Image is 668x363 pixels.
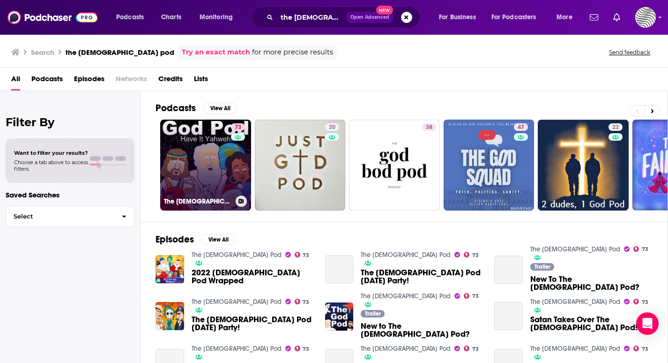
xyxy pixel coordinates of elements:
[192,345,282,353] a: The God Pod
[66,48,174,57] h3: the [DEMOGRAPHIC_DATA] pod
[155,10,187,25] a: Charts
[295,299,310,304] a: 73
[606,48,653,56] button: Send feedback
[277,10,346,25] input: Search podcasts, credits, & more...
[538,120,629,211] a: 22
[633,246,648,252] a: 73
[464,293,479,299] a: 73
[6,206,134,227] button: Select
[116,11,144,24] span: Podcasts
[426,123,432,132] span: 38
[200,11,233,24] span: Monitoring
[530,345,620,353] a: The God Pod
[156,302,184,331] img: The God Pod Halloween Party!
[158,71,183,91] a: Credits
[156,255,184,284] img: 2022 God Pod Wrapped
[612,123,619,132] span: 22
[156,102,196,114] h2: Podcasts
[350,15,389,20] span: Open Advanced
[609,9,624,25] a: Show notifications dropdown
[31,71,63,91] a: Podcasts
[6,213,114,219] span: Select
[444,120,534,211] a: 47
[494,302,523,331] a: Satan Takes Over The God Pod!
[361,269,483,285] a: The God Pod Thanksgiving Party!
[361,345,451,353] a: The God Pod
[14,150,88,156] span: Want to filter your results?
[586,9,602,25] a: Show notifications dropdown
[514,123,528,131] a: 47
[635,7,656,28] span: Logged in as OriginalStrategies
[530,316,653,332] a: Satan Takes Over The God Pod!
[325,302,354,331] img: New to The God Pod?
[325,255,354,284] a: The God Pod Thanksgiving Party!
[156,234,235,245] a: EpisodesView All
[361,292,451,300] a: The God Pod
[295,346,310,351] a: 73
[194,71,208,91] a: Lists
[346,12,393,23] button: Open AdvancedNew
[6,190,134,199] p: Saved Searches
[530,245,620,253] a: The God Pod
[472,253,479,257] span: 73
[303,300,309,304] span: 73
[439,11,476,24] span: For Business
[491,11,536,24] span: For Podcasters
[361,322,483,338] span: New to The [DEMOGRAPHIC_DATA] Pod?
[361,251,451,259] a: The God Pod
[635,7,656,28] button: Show profile menu
[192,251,282,259] a: The God Pod
[7,8,97,26] img: Podchaser - Follow, Share and Rate Podcasts
[609,123,623,131] a: 22
[110,10,156,25] button: open menu
[361,322,483,338] a: New to The God Pod?
[14,159,88,172] span: Choose a tab above to access filters.
[633,346,648,351] a: 73
[530,275,653,291] a: New To The God Pod?
[31,48,54,57] h3: Search
[325,123,339,131] a: 20
[116,71,147,91] span: Networks
[303,347,309,351] span: 73
[235,123,241,132] span: 73
[530,275,653,291] span: New To The [DEMOGRAPHIC_DATA] Pod?
[156,102,237,114] a: PodcastsView All
[160,120,251,211] a: 73The [DEMOGRAPHIC_DATA] Pod
[231,123,245,131] a: 73
[295,252,310,257] a: 73
[550,10,584,25] button: open menu
[260,7,429,28] div: Search podcasts, credits, & more...
[193,10,245,25] button: open menu
[161,11,181,24] span: Charts
[192,316,314,332] a: The God Pod Halloween Party!
[472,347,479,351] span: 73
[642,247,648,251] span: 73
[192,298,282,306] a: The God Pod
[557,11,572,24] span: More
[485,10,550,25] button: open menu
[518,123,524,132] span: 47
[530,298,620,306] a: The God Pod
[422,123,436,131] a: 38
[164,197,232,205] h3: The [DEMOGRAPHIC_DATA] Pod
[376,6,393,15] span: New
[182,47,250,58] a: Try an exact match
[156,234,194,245] h2: Episodes
[636,312,659,335] div: Open Intercom Messenger
[74,71,104,91] a: Episodes
[534,264,550,270] span: Trailer
[472,294,479,298] span: 73
[11,71,20,91] a: All
[6,115,134,129] h2: Filter By
[329,123,335,132] span: 20
[642,300,648,304] span: 73
[530,316,653,332] span: Satan Takes Over The [DEMOGRAPHIC_DATA] Pod!
[201,234,235,245] button: View All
